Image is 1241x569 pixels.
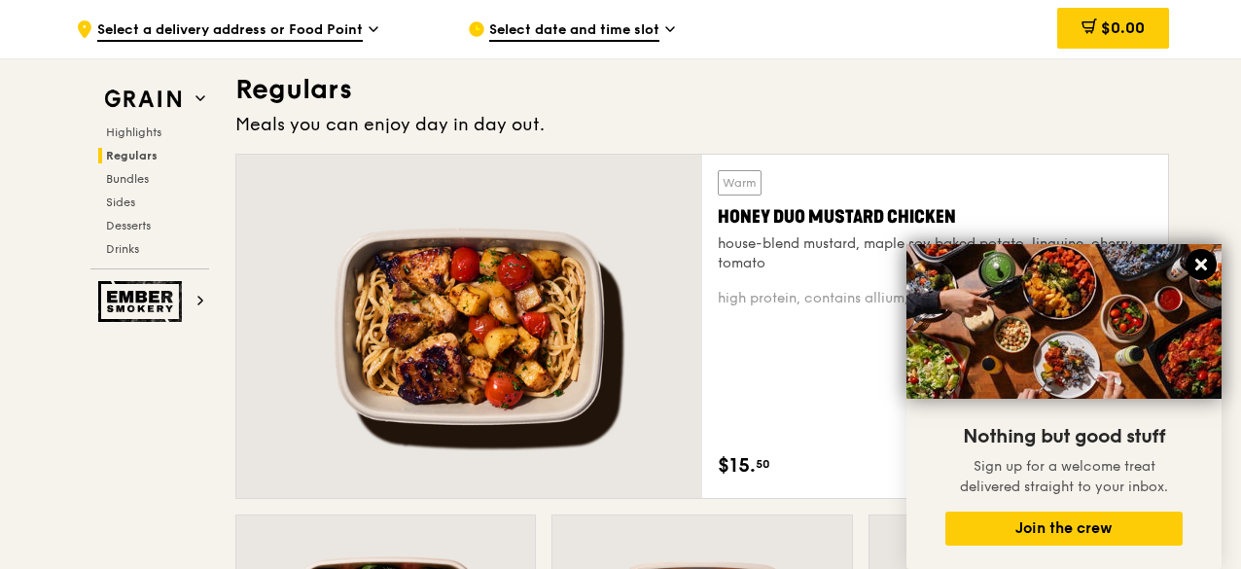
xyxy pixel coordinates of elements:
button: Join the crew [945,512,1183,546]
h3: Regulars [235,72,1169,107]
span: $0.00 [1101,18,1145,37]
img: DSC07876-Edit02-Large.jpeg [906,244,1222,399]
span: Desserts [106,219,151,232]
span: Sides [106,196,135,209]
button: Close [1186,249,1217,280]
div: high protein, contains allium, soy, wheat [718,289,1152,308]
div: house-blend mustard, maple soy baked potato, linguine, cherry tomato [718,234,1152,273]
div: Honey Duo Mustard Chicken [718,203,1152,231]
div: Meals you can enjoy day in day out. [235,111,1169,138]
span: Sign up for a welcome treat delivered straight to your inbox. [960,458,1168,495]
img: Grain web logo [98,82,188,117]
span: Bundles [106,172,149,186]
span: Drinks [106,242,139,256]
div: Warm [718,170,762,196]
span: Regulars [106,149,158,162]
span: Highlights [106,125,161,139]
span: $15. [718,451,756,480]
span: Nothing but good stuff [963,425,1165,448]
span: Select a delivery address or Food Point [97,20,363,42]
img: Ember Smokery web logo [98,281,188,322]
span: Select date and time slot [489,20,659,42]
span: 50 [756,456,770,472]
